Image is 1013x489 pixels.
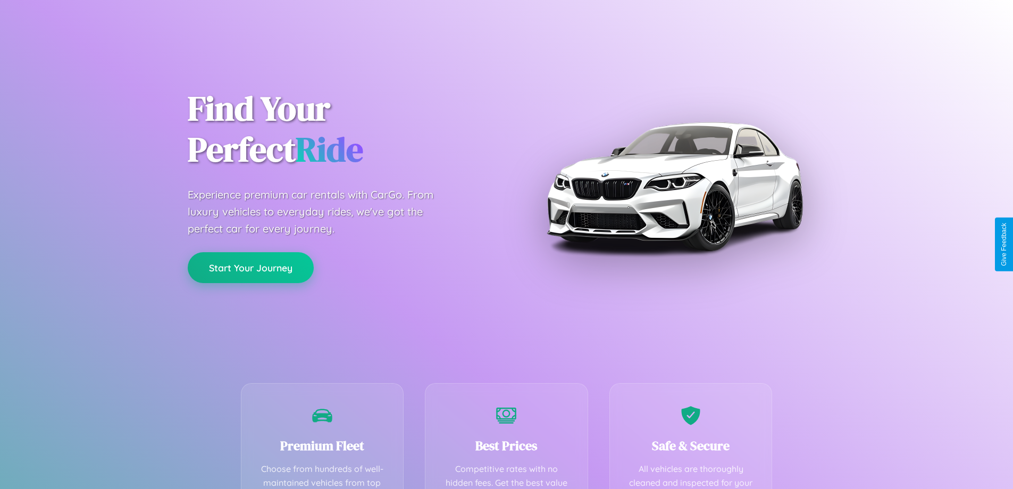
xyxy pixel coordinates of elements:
button: Start Your Journey [188,252,314,283]
h1: Find Your Perfect [188,88,491,170]
p: Experience premium car rentals with CarGo. From luxury vehicles to everyday rides, we've got the ... [188,186,454,237]
div: Give Feedback [1000,223,1008,266]
h3: Safe & Secure [626,437,756,454]
h3: Premium Fleet [257,437,388,454]
span: Ride [296,126,363,172]
img: Premium BMW car rental vehicle [541,53,807,319]
h3: Best Prices [441,437,572,454]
